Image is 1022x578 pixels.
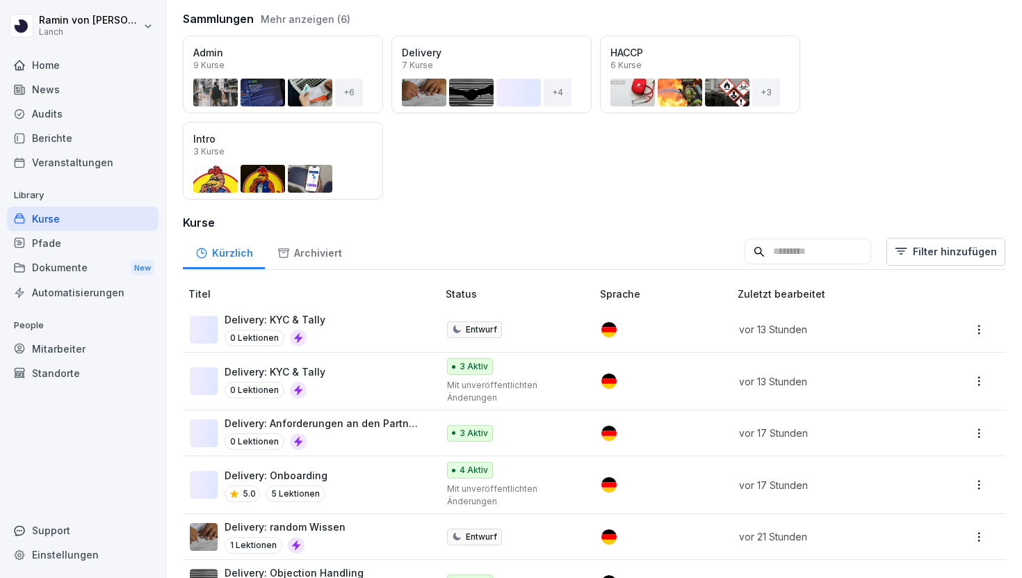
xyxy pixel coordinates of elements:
[402,60,433,70] p: 7 Kurse
[460,360,488,373] p: 3 Aktiv
[600,287,732,301] p: Sprache
[7,102,159,126] a: Audits
[7,337,159,361] a: Mitarbeiter
[601,426,617,441] img: de.svg
[225,433,284,450] p: 0 Lektionen
[225,312,325,327] p: Delivery: KYC & Tally
[188,287,440,301] p: Titel
[39,27,140,37] p: Lanch
[193,60,225,70] p: 9 Kurse
[131,260,154,276] div: New
[460,464,488,476] p: 4 Aktiv
[739,529,920,544] p: vor 21 Stunden
[193,133,216,145] p: Intro
[600,35,800,113] a: HACCP6 Kurse+3
[39,15,140,26] p: Ramin von [PERSON_NAME]
[183,234,265,269] a: Kürzlich
[7,77,159,102] a: News
[601,322,617,337] img: de.svg
[601,477,617,492] img: de.svg
[7,207,159,231] a: Kurse
[7,126,159,150] a: Berichte
[225,416,423,431] p: Delivery: Anforderungen an den Partner (Hygiene und co.)
[7,150,159,175] a: Veranstaltungen
[266,485,325,502] p: 5 Lektionen
[447,379,578,404] p: Mit unveröffentlichten Änderungen
[739,426,920,440] p: vor 17 Stunden
[739,374,920,389] p: vor 13 Stunden
[225,468,327,483] p: Delivery: Onboarding
[7,543,159,567] a: Einstellungen
[225,537,282,554] p: 1 Lektionen
[183,214,1005,231] h3: Kurse
[447,483,578,508] p: Mit unveröffentlichten Änderungen
[7,255,159,281] div: Dokumente
[183,122,383,200] a: Intro3 Kurse
[460,427,488,440] p: 3 Aktiv
[265,234,354,269] a: Archiviert
[193,47,223,58] p: Admin
[335,79,363,106] div: + 6
[225,330,284,346] p: 0 Lektionen
[261,12,350,26] button: Mehr anzeigen (6)
[225,382,284,399] p: 0 Lektionen
[225,364,325,379] p: Delivery: KYC & Tally
[7,231,159,255] a: Pfade
[7,361,159,385] a: Standorte
[190,523,218,551] img: mpfmley57t9j09lh7hbj74ms.png
[544,79,571,106] div: + 4
[243,488,256,500] p: 5.0
[466,531,497,543] p: Entwurf
[601,529,617,545] img: de.svg
[610,60,642,70] p: 6 Kurse
[466,323,497,336] p: Entwurf
[610,47,643,58] p: HACCP
[739,322,920,337] p: vor 13 Stunden
[7,280,159,305] a: Automatisierungen
[739,478,920,492] p: vor 17 Stunden
[886,238,1005,266] button: Filter hinzufügen
[183,35,383,113] a: Admin9 Kurse+6
[752,79,780,106] div: + 3
[7,255,159,281] a: DokumenteNew
[183,10,254,27] h3: Sammlungen
[7,314,159,337] p: People
[391,35,592,113] a: Delivery7 Kurse+4
[7,184,159,207] p: Library
[738,287,936,301] p: Zuletzt bearbeitet
[193,146,225,156] p: 3 Kurse
[7,518,159,543] div: Support
[446,287,595,301] p: Status
[7,53,159,77] a: Home
[225,520,346,534] p: Delivery: random Wissen
[601,374,617,389] img: de.svg
[402,47,441,58] p: Delivery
